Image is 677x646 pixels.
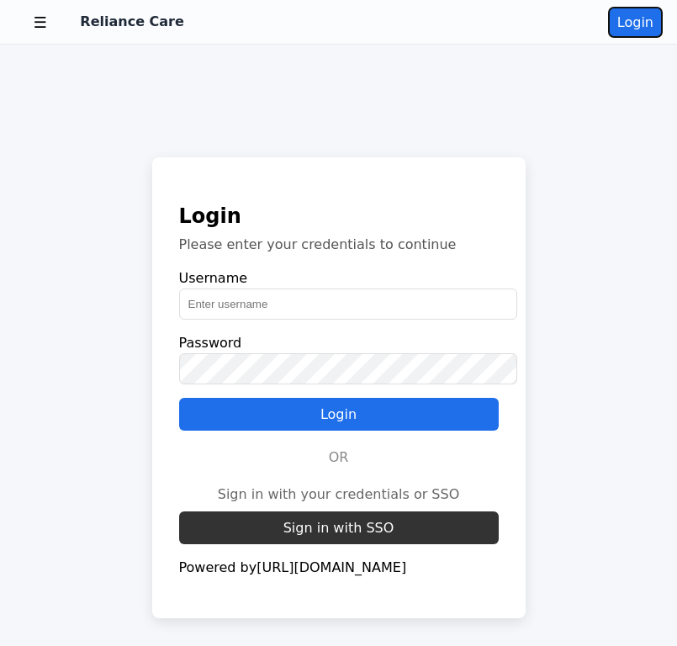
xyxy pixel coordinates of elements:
p: Powered by [URL][DOMAIN_NAME] [179,558,499,578]
button: Sign in with SSO [179,511,499,544]
button: Login [609,8,662,37]
h2: Login [179,201,499,231]
p: Sign in with your credentials or SSO [179,484,499,505]
label: Password [179,335,242,351]
div: OR [179,447,499,468]
div: Reliance Care [80,12,184,32]
button: Login [179,398,499,431]
label: Username [179,270,248,286]
input: Enter username [179,289,517,320]
button: Open mobile menu [15,4,65,40]
p: Please enter your credentials to continue [179,235,499,255]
